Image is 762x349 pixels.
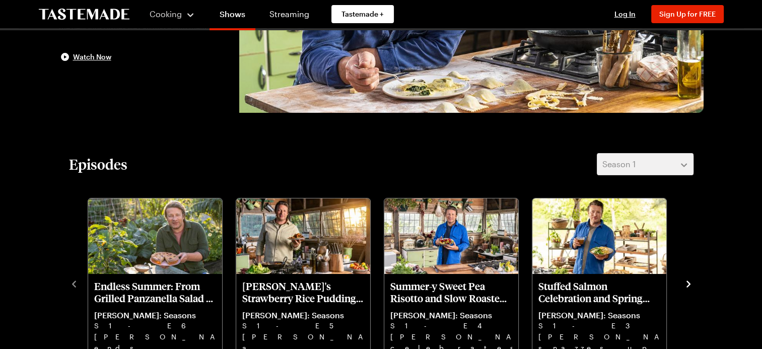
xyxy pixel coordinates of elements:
img: Stuffed Salmon Celebration and Spring Rhubarb Tart [532,198,666,274]
span: Sign Up for FREE [659,10,716,18]
span: Cooking [150,9,182,19]
p: [PERSON_NAME]: Seasons [390,310,512,320]
p: S1 - E3 [538,320,660,331]
button: Cooking [150,2,195,26]
img: Endless Summer: From Grilled Panzanella Salad to Sour Cherry Tart [88,198,222,274]
p: Endless Summer: From Grilled Panzanella Salad to Sour Cherry Tart [94,280,216,304]
p: Stuffed Salmon Celebration and Spring Rhubarb Tart [538,280,660,304]
span: Season 1 [602,158,636,170]
p: [PERSON_NAME]'s Strawberry Rice Pudding and Summer Tomato Chicken Bake [242,280,364,304]
button: Season 1 [597,153,694,175]
a: To Tastemade Home Page [39,9,129,20]
h2: Episodes [69,155,127,173]
p: S1 - E5 [242,320,364,331]
img: Summer-y Sweet Pea Risotto and Slow Roasted Pork [384,198,518,274]
button: navigate to previous item [69,277,79,289]
button: Log In [605,9,645,19]
p: Summer-y Sweet Pea Risotto and Slow Roasted Pork [390,280,512,304]
p: S1 - E4 [390,320,512,331]
span: Tastemade + [341,9,384,19]
span: Watch Now [73,52,111,62]
p: [PERSON_NAME]: Seasons [538,310,660,320]
p: S1 - E6 [94,320,216,331]
a: Shows [210,2,255,30]
button: Sign Up for FREE [651,5,724,23]
a: Tastemade + [331,5,394,23]
span: Log In [614,10,636,18]
p: [PERSON_NAME]: Seasons [94,310,216,320]
p: [PERSON_NAME]: Seasons [242,310,364,320]
button: navigate to next item [683,277,694,289]
img: Buddy's Strawberry Rice Pudding and Summer Tomato Chicken Bake [236,198,370,274]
